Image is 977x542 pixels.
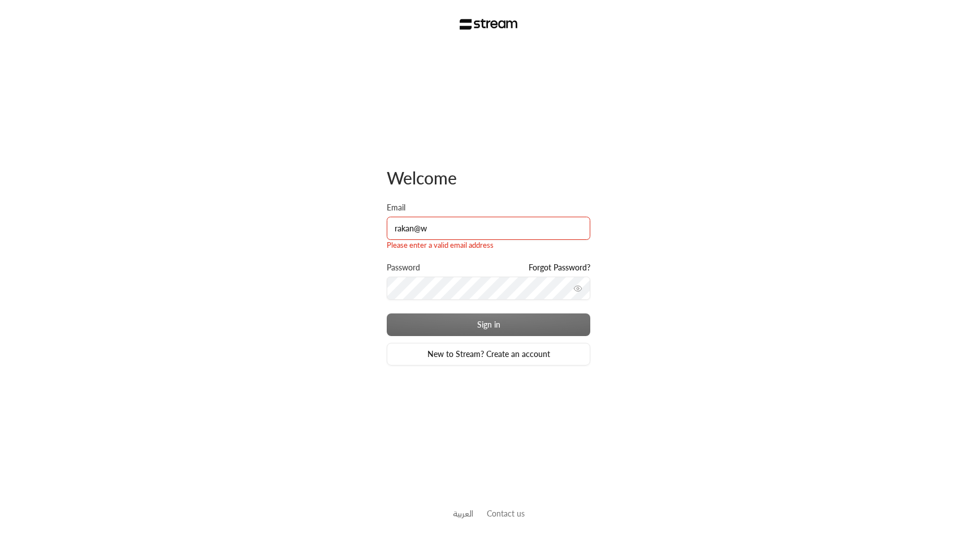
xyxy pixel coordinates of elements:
[453,503,473,524] a: العربية
[387,167,457,188] span: Welcome
[387,240,590,251] div: Please enter a valid email address
[387,262,420,273] label: Password
[460,19,518,30] img: Stream Logo
[569,279,587,298] button: toggle password visibility
[529,262,590,273] a: Forgot Password?
[487,507,525,519] button: Contact us
[387,202,405,213] label: Email
[387,343,590,365] a: New to Stream? Create an account
[487,509,525,518] a: Contact us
